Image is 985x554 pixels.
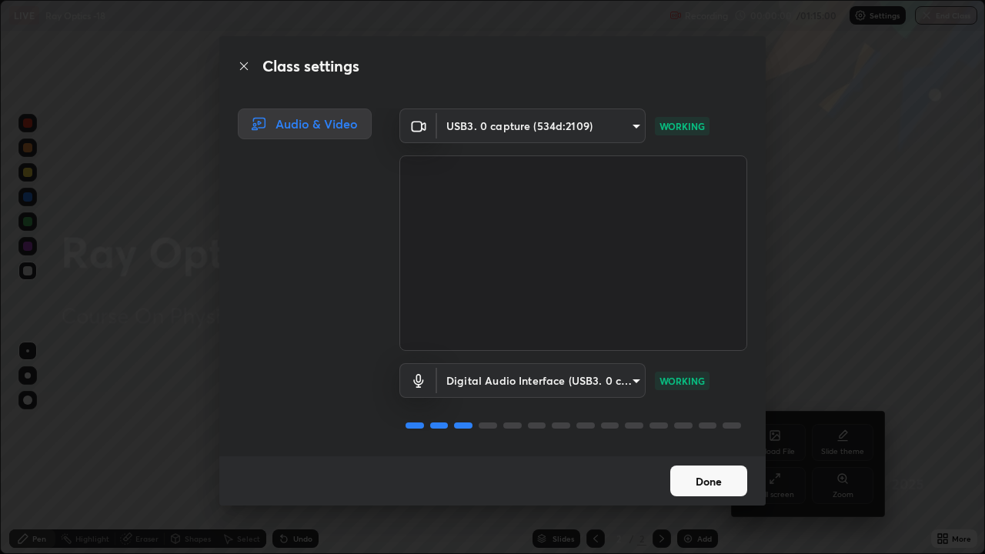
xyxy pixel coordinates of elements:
div: USB3. 0 capture (534d:2109) [437,108,646,143]
p: WORKING [659,374,705,388]
h2: Class settings [262,55,359,78]
div: Audio & Video [238,108,372,139]
div: USB3. 0 capture (534d:2109) [437,363,646,398]
button: Done [670,466,747,496]
p: WORKING [659,119,705,133]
